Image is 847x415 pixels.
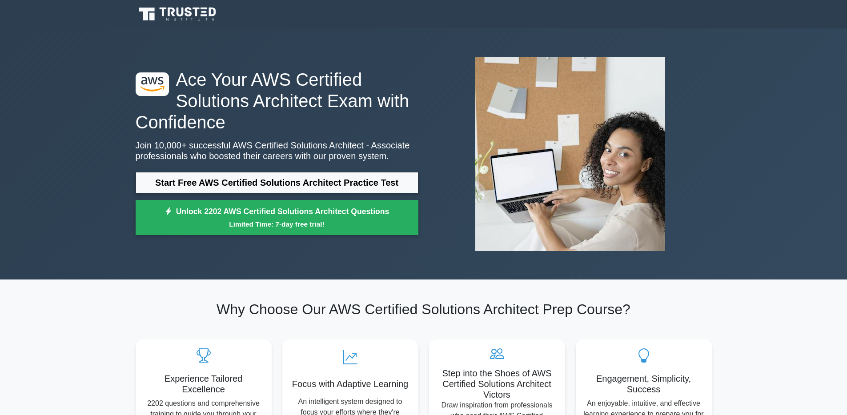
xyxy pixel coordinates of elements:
[147,219,407,229] small: Limited Time: 7-day free trial!
[136,140,418,161] p: Join 10,000+ successful AWS Certified Solutions Architect - Associate professionals who boosted t...
[583,373,705,395] h5: Engagement, Simplicity, Success
[289,379,411,389] h5: Focus with Adaptive Learning
[136,200,418,235] a: Unlock 2202 AWS Certified Solutions Architect QuestionsLimited Time: 7-day free trial!
[436,368,558,400] h5: Step into the Shoes of AWS Certified Solutions Architect Victors
[136,172,418,193] a: Start Free AWS Certified Solutions Architect Practice Test
[143,373,265,395] h5: Experience Tailored Excellence
[136,69,418,133] h1: Ace Your AWS Certified Solutions Architect Exam with Confidence
[136,301,712,318] h2: Why Choose Our AWS Certified Solutions Architect Prep Course?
